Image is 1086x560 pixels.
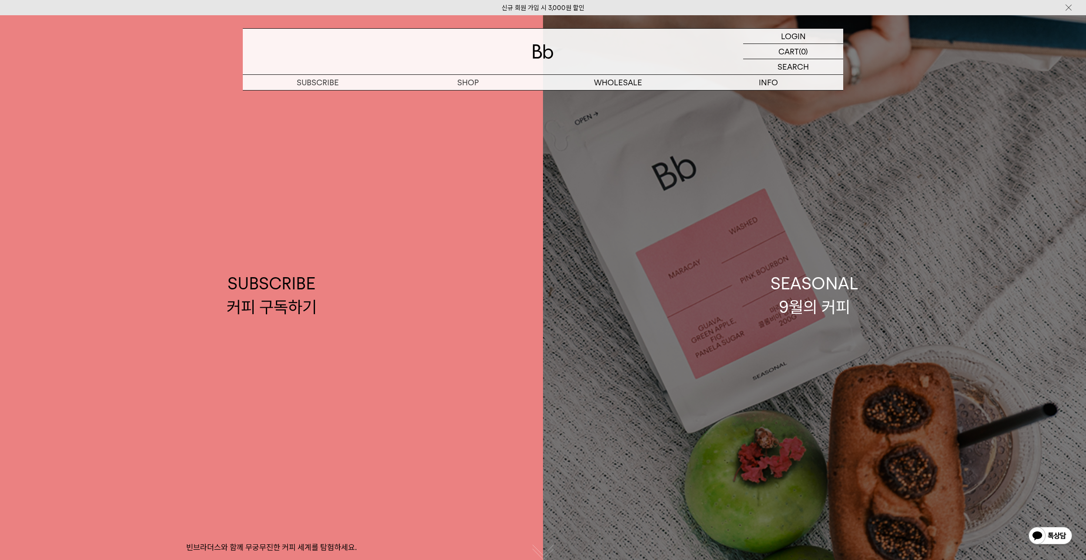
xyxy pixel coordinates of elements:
p: CART [778,44,799,59]
div: SUBSCRIBE 커피 구독하기 [227,272,317,318]
p: INFO [693,75,843,90]
a: LOGIN [743,29,843,44]
div: SEASONAL 9월의 커피 [771,272,858,318]
img: 로고 [533,44,553,59]
a: 신규 회원 가입 시 3,000원 할인 [502,4,584,12]
p: LOGIN [781,29,806,44]
a: SUBSCRIBE [243,75,393,90]
p: WHOLESALE [543,75,693,90]
a: CART (0) [743,44,843,59]
img: 카카오톡 채널 1:1 채팅 버튼 [1028,526,1073,547]
p: (0) [799,44,808,59]
a: SHOP [393,75,543,90]
p: SEARCH [778,59,809,74]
